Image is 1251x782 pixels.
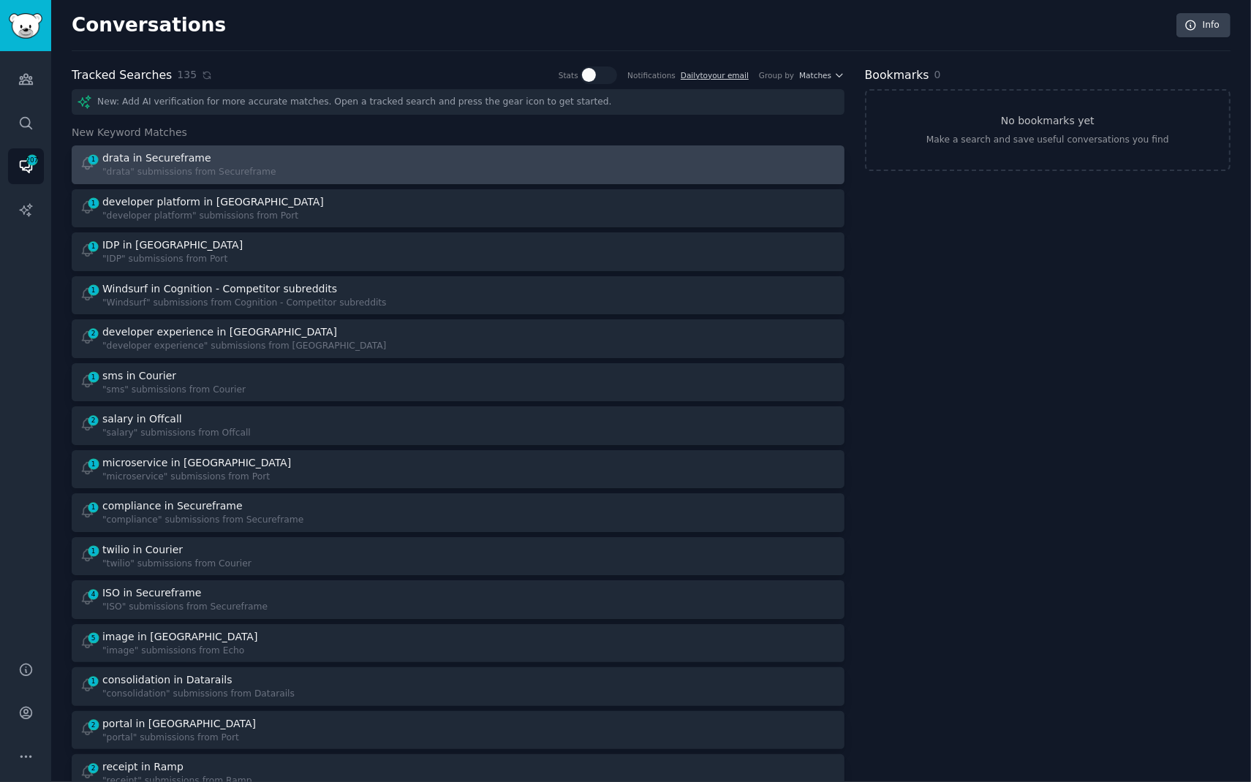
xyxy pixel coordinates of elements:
a: 1sms in Courier"sms" submissions from Courier [72,363,844,402]
button: Matches [799,70,844,80]
span: 1 [87,676,100,686]
h2: Tracked Searches [72,67,172,85]
span: 207 [26,155,39,165]
div: Make a search and save useful conversations you find [926,134,1169,147]
div: "microservice" submissions from Port [102,471,294,484]
div: portal in [GEOGRAPHIC_DATA] [102,716,256,732]
span: 2 [87,415,100,425]
a: 1drata in Secureframe"drata" submissions from Secureframe [72,145,844,184]
div: "consolidation" submissions from Datarails [102,688,295,701]
a: 1Windsurf in Cognition - Competitor subreddits"Windsurf" submissions from Cognition - Competitor ... [72,276,844,315]
span: 1 [87,198,100,208]
div: "Windsurf" submissions from Cognition - Competitor subreddits [102,297,387,310]
a: 1twilio in Courier"twilio" submissions from Courier [72,537,844,576]
div: "IDP" submissions from Port [102,253,246,266]
span: New Keyword Matches [72,125,187,140]
span: 2 [87,720,100,730]
span: 5 [87,633,100,643]
div: receipt in Ramp [102,759,184,775]
div: Notifications [627,70,676,80]
div: sms in Courier [102,368,176,384]
div: New: Add AI verification for more accurate matches. Open a tracked search and press the gear icon... [72,89,844,115]
div: Windsurf in Cognition - Competitor subreddits [102,281,337,297]
a: Info [1176,13,1231,38]
span: 1 [87,372,100,382]
div: IDP in [GEOGRAPHIC_DATA] [102,238,243,253]
div: "developer experience" submissions from [GEOGRAPHIC_DATA] [102,340,386,353]
a: 1developer platform in [GEOGRAPHIC_DATA]"developer platform" submissions from Port [72,189,844,228]
h2: Conversations [72,14,226,37]
div: "salary" submissions from Offcall [102,427,251,440]
div: "sms" submissions from Courier [102,384,246,397]
span: 1 [87,285,100,295]
h2: Bookmarks [865,67,929,85]
div: "drata" submissions from Secureframe [102,166,276,179]
h3: No bookmarks yet [1001,113,1095,129]
div: "twilio" submissions from Courier [102,558,252,571]
div: compliance in Secureframe [102,498,243,514]
div: "portal" submissions from Port [102,732,259,745]
div: "image" submissions from Echo [102,645,260,658]
a: 207 [8,148,44,184]
div: microservice in [GEOGRAPHIC_DATA] [102,455,291,471]
div: developer experience in [GEOGRAPHIC_DATA] [102,324,337,340]
img: GummySearch logo [9,13,42,39]
a: 5image in [GEOGRAPHIC_DATA]"image" submissions from Echo [72,624,844,663]
span: 4 [87,589,100,599]
span: 1 [87,546,100,556]
div: Group by [759,70,794,80]
div: developer platform in [GEOGRAPHIC_DATA] [102,194,324,210]
div: "ISO" submissions from Secureframe [102,601,268,614]
a: 1microservice in [GEOGRAPHIC_DATA]"microservice" submissions from Port [72,450,844,489]
a: 1compliance in Secureframe"compliance" submissions from Secureframe [72,493,844,532]
div: salary in Offcall [102,411,182,427]
span: 1 [87,459,100,469]
span: 2 [87,763,100,773]
div: Stats [559,70,578,80]
a: 2developer experience in [GEOGRAPHIC_DATA]"developer experience" submissions from [GEOGRAPHIC_DATA] [72,319,844,358]
span: 1 [87,241,100,251]
div: twilio in Courier [102,542,183,558]
a: 1IDP in [GEOGRAPHIC_DATA]"IDP" submissions from Port [72,232,844,271]
div: ISO in Secureframe [102,585,201,601]
span: 0 [934,69,941,80]
span: 1 [87,154,100,164]
span: Matches [799,70,831,80]
a: 4ISO in Secureframe"ISO" submissions from Secureframe [72,580,844,619]
a: 2portal in [GEOGRAPHIC_DATA]"portal" submissions from Port [72,711,844,750]
a: Dailytoyour email [681,71,749,80]
span: 2 [87,328,100,338]
a: 1consolidation in Datarails"consolidation" submissions from Datarails [72,667,844,706]
div: "compliance" submissions from Secureframe [102,514,303,527]
a: No bookmarks yetMake a search and save useful conversations you find [865,89,1231,171]
div: consolidation in Datarails [102,672,233,688]
span: 135 [177,67,197,83]
div: image in [GEOGRAPHIC_DATA] [102,629,257,645]
a: 2salary in Offcall"salary" submissions from Offcall [72,406,844,445]
span: 1 [87,502,100,512]
div: "developer platform" submissions from Port [102,210,326,223]
div: drata in Secureframe [102,151,211,166]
